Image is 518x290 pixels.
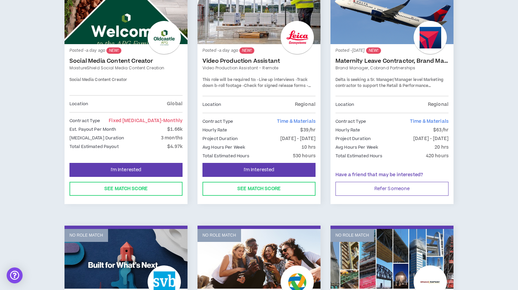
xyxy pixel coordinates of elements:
p: Project Duration [202,135,238,142]
p: No Role Match [69,232,103,239]
p: Est. Payout Per Month [69,126,116,133]
sup: NEW! [106,47,121,54]
p: $1.66k [167,126,183,133]
p: Have a friend that may be interested? [335,172,449,179]
sup: NEW! [239,47,254,54]
p: [MEDICAL_DATA] Duration [69,134,124,142]
sup: NEW! [366,47,381,54]
p: Contract Type [202,118,233,125]
div: Open Intercom Messenger [7,267,23,283]
p: 10 hrs [302,144,316,151]
p: $39/hr [300,126,316,134]
span: -Check for signed release forms [242,83,305,89]
p: Regional [428,101,449,108]
p: $63/hr [433,126,449,134]
a: Brand Manager, Cobrand Partnerships [335,65,449,71]
p: Avg Hours Per Week [202,144,245,151]
p: 420 hours [426,152,449,160]
button: I'm Interested [69,163,183,177]
span: - monthly [161,117,183,124]
span: I'm Interested [244,167,275,173]
p: Regional [295,101,316,108]
a: Maternity Leave Contractor, Brand Marketing Manager (Cobrand Partnerships) [335,58,449,64]
p: Project Duration [335,135,371,142]
span: -Keep projects up to date in Wrike. [202,83,311,95]
span: -Line up interviews [257,77,294,83]
p: $4.97k [167,143,183,150]
span: Delta is seeking a Sr. Manager/Manager level Marketing contractor to support the Retail & Perform... [335,77,444,100]
a: No Role Match [65,229,188,289]
p: Contract Type [69,117,100,124]
p: Total Estimated Payout [69,143,119,150]
p: [DATE] - [DATE] [413,135,449,142]
p: Avg Hours Per Week [335,144,378,151]
p: Contract Type [335,118,366,125]
p: Posted - [DATE] [335,47,449,54]
p: Posted - a day ago [202,47,316,54]
span: Time & Materials [277,118,316,125]
button: See Match Score [69,182,183,196]
a: Social Media Content Creator [69,58,183,64]
p: Location [202,101,221,108]
p: Posted - a day ago [69,47,183,54]
button: I'm Interested [202,163,316,177]
p: Total Estimated Hours [335,152,383,160]
p: Hourly Rate [202,126,227,134]
span: Time & Materials [410,118,449,125]
span: Fixed [MEDICAL_DATA] [109,117,183,124]
p: No Role Match [202,232,236,239]
button: Refer Someone [335,182,449,196]
p: 20 hrs [435,144,449,151]
a: MoistureShield Social Media Content Creation [69,65,183,71]
a: No Role Match [330,229,453,289]
span: I'm Interested [111,167,142,173]
p: Total Estimated Hours [202,152,250,160]
button: See Match Score [202,182,316,196]
p: Location [335,101,354,108]
span: Social Media Content Creator [69,77,127,83]
a: Video Production Assistant [202,58,316,64]
p: Hourly Rate [335,126,360,134]
span: -Track down b-roll footage [202,77,308,89]
p: Global [167,100,183,108]
a: Video Production Assistant - Remote [202,65,316,71]
p: 3 months [161,134,183,142]
a: No Role Match [197,229,321,289]
p: Location [69,100,88,108]
p: No Role Match [335,232,369,239]
span: This role will be required to: [202,77,256,83]
p: 530 hours [293,152,316,160]
p: [DATE] - [DATE] [280,135,316,142]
